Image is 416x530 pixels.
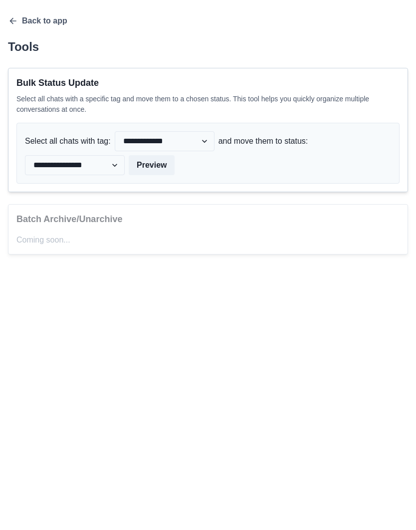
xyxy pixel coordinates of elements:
button: Preview [129,155,175,175]
p: Coming soon... [16,234,400,246]
p: Bulk Status Update [16,76,400,90]
p: Batch Archive/Unarchive [16,213,400,226]
p: Tools [8,38,408,56]
p: Select all chats with tag: [25,135,111,147]
p: and move them to status: [218,135,308,147]
button: Back to app [8,16,67,26]
p: Select all chats with a specific tag and move them to a chosen status. This tool helps you quickl... [16,94,400,115]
